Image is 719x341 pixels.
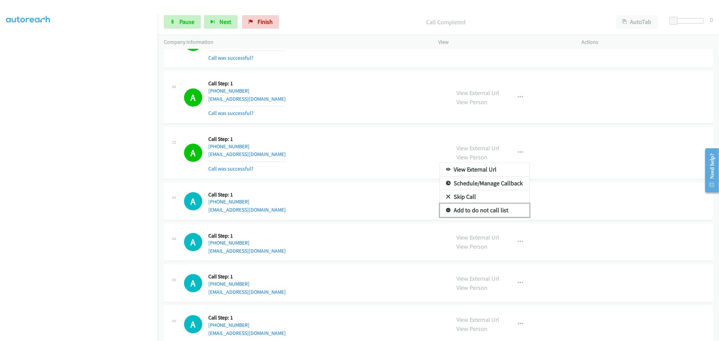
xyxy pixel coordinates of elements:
h1: A [184,192,202,210]
a: Add to do not call list [440,204,530,217]
div: The call is yet to be attempted [184,233,202,251]
h1: A [184,315,202,333]
a: Schedule/Manage Callback [440,177,530,190]
h1: A [184,233,202,251]
h1: A [184,274,202,292]
a: View External Url [440,163,530,176]
iframe: To enrich screen reader interactions, please activate Accessibility in Grammarly extension settings [6,20,158,340]
div: The call is yet to be attempted [184,315,202,333]
a: Skip Call [440,190,530,204]
iframe: Resource Center [700,144,719,197]
div: The call is yet to be attempted [184,274,202,292]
